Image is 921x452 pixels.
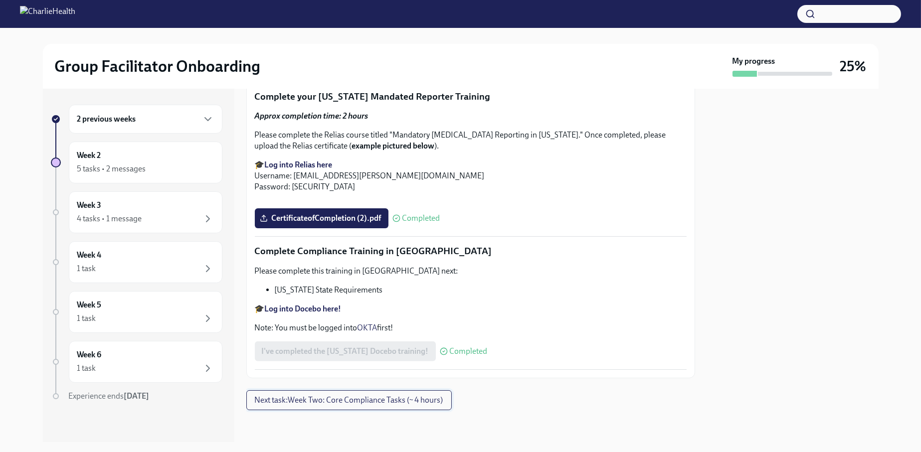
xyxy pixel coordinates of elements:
[124,391,150,401] strong: [DATE]
[255,303,687,314] p: 🎓
[255,395,443,405] span: Next task : Week Two: Core Compliance Tasks (~ 4 hours)
[77,114,136,125] h6: 2 previous weeks
[77,300,102,310] h6: Week 5
[255,111,368,121] strong: Approx completion time: 2 hours
[77,250,102,261] h6: Week 4
[733,56,775,67] strong: My progress
[51,241,222,283] a: Week 41 task
[69,105,222,134] div: 2 previous weeks
[255,90,687,103] p: Complete your [US_STATE] Mandated Reporter Training
[255,266,687,277] p: Please complete this training in [GEOGRAPHIC_DATA] next:
[51,341,222,383] a: Week 61 task
[275,285,687,296] li: [US_STATE] State Requirements
[51,291,222,333] a: Week 51 task
[77,313,96,324] div: 1 task
[77,200,102,211] h6: Week 3
[255,159,687,192] p: 🎓 Username: [EMAIL_ADDRESS][PERSON_NAME][DOMAIN_NAME] Password: [SECURITY_DATA]
[840,57,867,75] h3: 25%
[402,214,440,222] span: Completed
[265,160,333,169] a: Log into Relias here
[450,347,488,355] span: Completed
[20,6,75,22] img: CharlieHealth
[51,191,222,233] a: Week 34 tasks • 1 message
[255,322,687,333] p: Note: You must be logged into first!
[77,213,142,224] div: 4 tasks • 1 message
[77,263,96,274] div: 1 task
[262,213,381,223] span: CertificateofCompletion (2).pdf
[55,56,261,76] h2: Group Facilitator Onboarding
[255,208,388,228] label: CertificateofCompletion (2).pdf
[77,363,96,374] div: 1 task
[255,245,687,258] p: Complete Compliance Training in [GEOGRAPHIC_DATA]
[358,323,377,332] a: OKTA
[77,150,101,161] h6: Week 2
[77,349,102,360] h6: Week 6
[265,304,342,313] a: Log into Docebo here!
[51,142,222,183] a: Week 25 tasks • 2 messages
[352,141,435,151] strong: example pictured below
[77,163,146,174] div: 5 tasks • 2 messages
[255,130,687,151] p: Please complete the Relias course titled "Mandatory [MEDICAL_DATA] Reporting in [US_STATE]." Once...
[69,391,150,401] span: Experience ends
[246,390,452,410] button: Next task:Week Two: Core Compliance Tasks (~ 4 hours)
